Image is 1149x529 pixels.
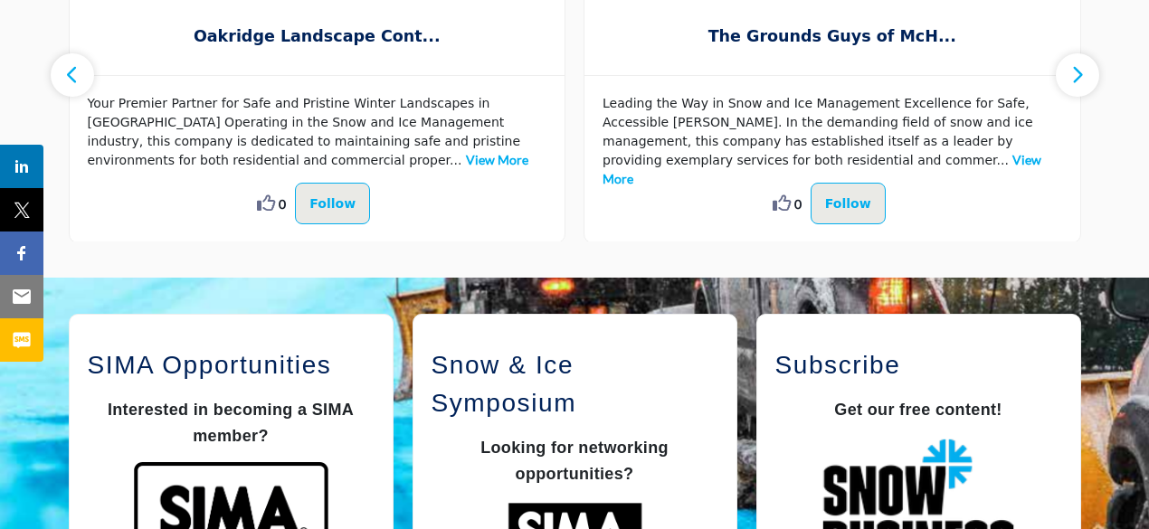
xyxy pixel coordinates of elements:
[775,346,1062,384] h2: Subscribe
[309,193,356,214] p: Follow
[70,13,565,61] a: Oakridge Landscape Cont...
[279,194,286,213] span: 0
[432,346,718,422] h2: Snow & Ice Symposium
[612,13,1053,61] b: The Grounds Guys of McHenry
[97,13,538,61] b: Oakridge Landscape Contractors
[466,152,528,167] a: View More
[450,153,461,167] span: ...
[108,401,354,445] span: Interested in becoming a SIMA member?
[834,401,1002,419] strong: Get our free content!
[612,24,1053,48] span: The Grounds Guys of McH...
[480,439,669,483] strong: Looking for networking opportunities?
[295,183,370,224] button: Follow
[811,183,886,224] button: Follow
[88,346,375,384] h2: SIMA Opportunities
[88,94,547,170] p: Your Premier Partner for Safe and Pristine Winter Landscapes in [GEOGRAPHIC_DATA] Operating in th...
[794,194,802,213] span: 0
[584,13,1080,61] a: The Grounds Guys of McH...
[97,24,538,48] span: Oakridge Landscape Cont...
[603,94,1062,189] p: Leading the Way in Snow and Ice Management Excellence for Safe, Accessible [PERSON_NAME]. In the ...
[997,153,1009,167] span: ...
[603,152,1041,186] a: View More
[825,193,871,214] p: Follow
